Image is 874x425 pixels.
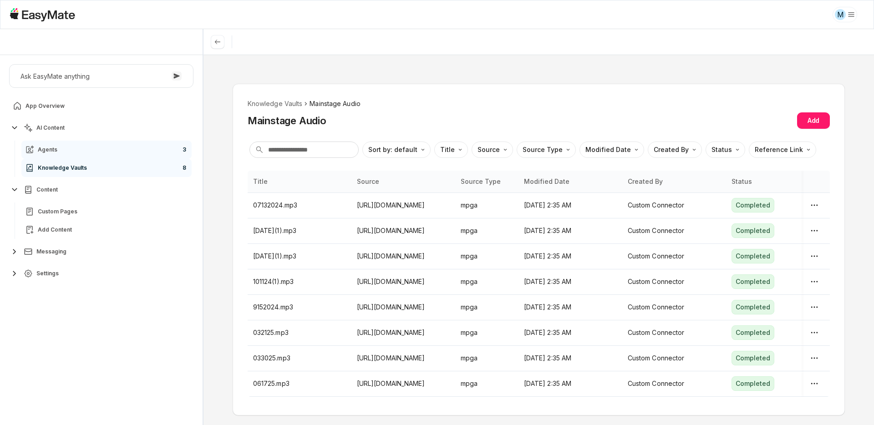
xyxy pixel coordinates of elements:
button: Sort by: default [362,142,431,158]
p: 07132024.mp3 [253,200,346,210]
li: Knowledge Vaults [248,99,303,109]
button: Add [797,112,830,129]
p: [DATE] 2:35 AM [524,200,617,210]
button: Status [706,142,745,158]
a: App Overview [9,97,193,115]
p: Custom Connector [628,251,721,261]
button: Modified Date [579,142,644,158]
span: Knowledge Vaults [38,164,87,172]
div: Completed [732,198,774,212]
span: Custom Pages [38,208,77,215]
th: Created By [622,171,726,192]
p: Custom Connector [628,353,721,363]
p: Status [711,145,732,155]
span: 3 [181,144,188,155]
p: mpga [461,277,513,287]
p: [DATE] 2:35 AM [524,379,617,389]
div: Completed [732,274,774,289]
p: Custom Connector [628,200,721,210]
p: [DATE] 2:35 AM [524,251,617,261]
h2: Mainstage Audio [248,114,326,127]
p: [URL][DOMAIN_NAME] [357,277,450,287]
button: Ask EasyMate anything [9,64,193,88]
button: Settings [9,264,193,283]
p: [URL][DOMAIN_NAME] [357,251,450,261]
span: Content [36,186,58,193]
p: Modified Date [585,145,631,155]
p: Created By [654,145,689,155]
p: [DATE](1).mp3 [253,226,346,236]
span: Settings [36,270,59,277]
button: Messaging [9,243,193,261]
p: mpga [461,226,513,236]
p: [DATE] 2:35 AM [524,226,617,236]
span: Messaging [36,248,66,255]
p: Sort by: default [368,145,417,155]
button: AI Content [9,119,193,137]
p: 032125.mp3 [253,328,346,338]
button: Created By [648,142,702,158]
a: Knowledge Vaults8 [21,159,192,177]
p: [URL][DOMAIN_NAME] [357,200,450,210]
nav: breadcrumb [248,99,830,109]
span: App Overview [25,102,65,110]
p: mpga [461,328,513,338]
p: mpga [461,302,513,312]
th: Title [248,171,351,192]
span: Agents [38,146,57,153]
p: [DATE] 2:35 AM [524,353,617,363]
a: Custom Pages [21,202,192,221]
p: 033025.mp3 [253,353,346,363]
p: [URL][DOMAIN_NAME] [357,328,450,338]
div: Completed [732,351,774,365]
p: [DATE] 2:35 AM [524,328,617,338]
th: Source Type [455,171,518,192]
p: mpga [461,379,513,389]
p: [URL][DOMAIN_NAME] [357,379,450,389]
th: Source [351,171,455,192]
button: Content [9,181,193,199]
p: Custom Connector [628,226,721,236]
button: Source Type [517,142,576,158]
div: Completed [732,376,774,391]
button: Source [472,142,513,158]
p: Source Type [523,145,563,155]
p: 101124(1).mp3 [253,277,346,287]
button: Reference Link [749,142,816,158]
div: Completed [732,325,774,340]
p: Custom Connector [628,379,721,389]
p: Title [440,145,455,155]
p: Custom Connector [628,302,721,312]
p: [URL][DOMAIN_NAME] [357,353,450,363]
p: mpga [461,353,513,363]
div: Completed [732,300,774,314]
span: 8 [181,162,188,173]
span: Mainstage Audio [310,99,361,109]
p: [DATE] 2:35 AM [524,302,617,312]
p: Reference Link [755,145,803,155]
p: mpga [461,200,513,210]
div: Completed [732,223,774,238]
th: Modified Date [518,171,622,192]
p: [DATE] 2:35 AM [524,277,617,287]
p: 9152024.mp3 [253,302,346,312]
a: Agents3 [21,141,192,159]
p: [URL][DOMAIN_NAME] [357,302,450,312]
span: Add Content [38,226,72,233]
p: Custom Connector [628,328,721,338]
p: [DATE](1).mp3 [253,251,346,261]
th: Status [726,171,830,192]
p: mpga [461,251,513,261]
p: [URL][DOMAIN_NAME] [357,226,450,236]
div: M [835,9,846,20]
button: Title [434,142,468,158]
p: Source [478,145,500,155]
p: Custom Connector [628,277,721,287]
p: 061725.mp3 [253,379,346,389]
span: AI Content [36,124,65,132]
div: Completed [732,249,774,263]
